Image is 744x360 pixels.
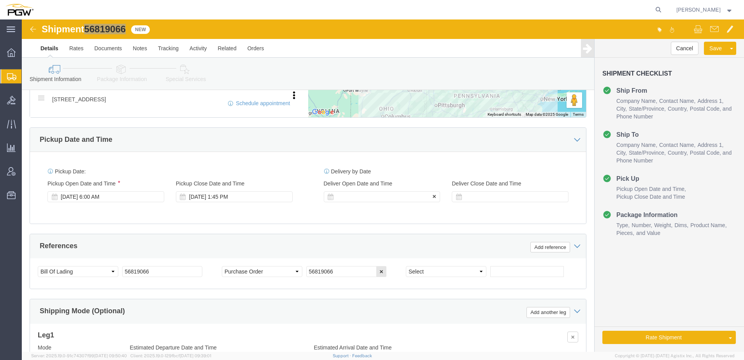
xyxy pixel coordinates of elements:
[333,353,352,358] a: Support
[94,353,127,358] span: [DATE] 09:50:40
[5,4,33,16] img: logo
[615,353,735,359] span: Copyright © [DATE]-[DATE] Agistix Inc., All Rights Reserved
[676,5,733,14] button: [PERSON_NAME]
[180,353,211,358] span: [DATE] 09:39:01
[31,353,127,358] span: Server: 2025.19.0-91c74307f99
[130,353,211,358] span: Client: 2025.19.0-129fbcf
[352,353,372,358] a: Feedback
[22,19,744,352] iframe: FS Legacy Container
[676,5,721,14] span: Amber Hickey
